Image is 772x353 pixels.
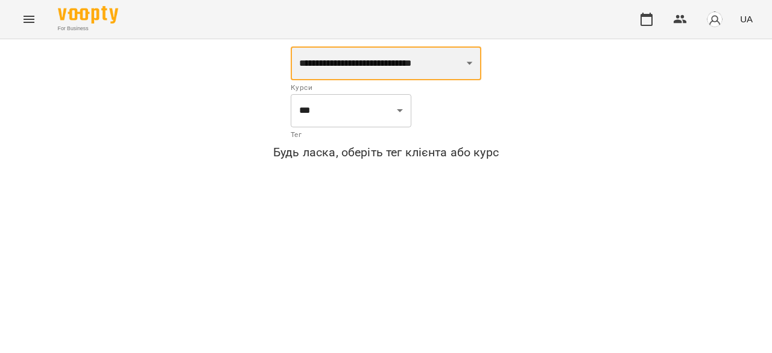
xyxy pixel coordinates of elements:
button: UA [735,8,758,30]
img: avatar_s.png [706,11,723,28]
h6: Будь ласка, оберіть тег клієнта або курс [10,143,762,162]
p: Тег [291,129,411,141]
button: Menu [14,5,43,34]
span: For Business [58,25,118,33]
span: UA [740,13,753,25]
p: Курси [291,82,481,94]
img: Voopty Logo [58,6,118,24]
